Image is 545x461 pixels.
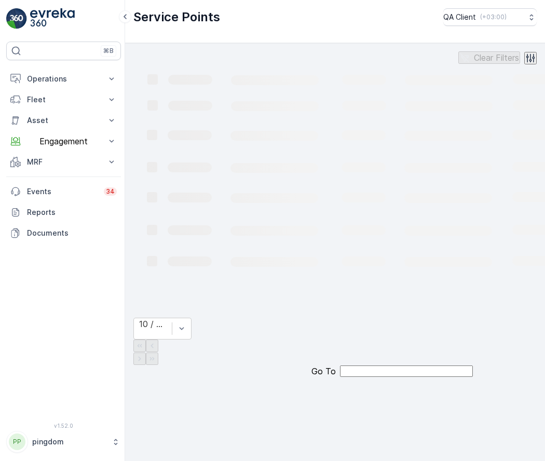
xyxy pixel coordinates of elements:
[6,223,121,243] a: Documents
[139,319,167,329] div: 10 / Page
[6,181,121,202] a: Events34
[6,89,121,110] button: Fleet
[6,202,121,223] a: Reports
[311,367,336,376] span: Go To
[27,94,100,105] p: Fleet
[480,13,507,21] p: ( +03:00 )
[443,8,537,26] button: QA Client(+03:00)
[103,47,114,55] p: ⌘B
[443,12,476,22] p: QA Client
[32,437,106,447] p: pingdom
[27,74,100,84] p: Operations
[133,9,220,25] p: Service Points
[6,110,121,131] button: Asset
[27,207,117,218] p: Reports
[27,137,100,146] p: Engagement
[6,431,121,453] button: PPpingdom
[6,131,121,152] button: Engagement
[6,69,121,89] button: Operations
[474,53,519,62] p: Clear Filters
[6,8,27,29] img: logo
[27,228,117,238] p: Documents
[30,8,75,29] img: logo_light-DOdMpM7g.png
[27,115,100,126] p: Asset
[27,186,98,197] p: Events
[9,433,25,450] div: PP
[458,51,520,64] button: Clear Filters
[6,152,121,172] button: MRF
[6,423,121,429] span: v 1.52.0
[27,157,100,167] p: MRF
[106,187,115,196] p: 34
